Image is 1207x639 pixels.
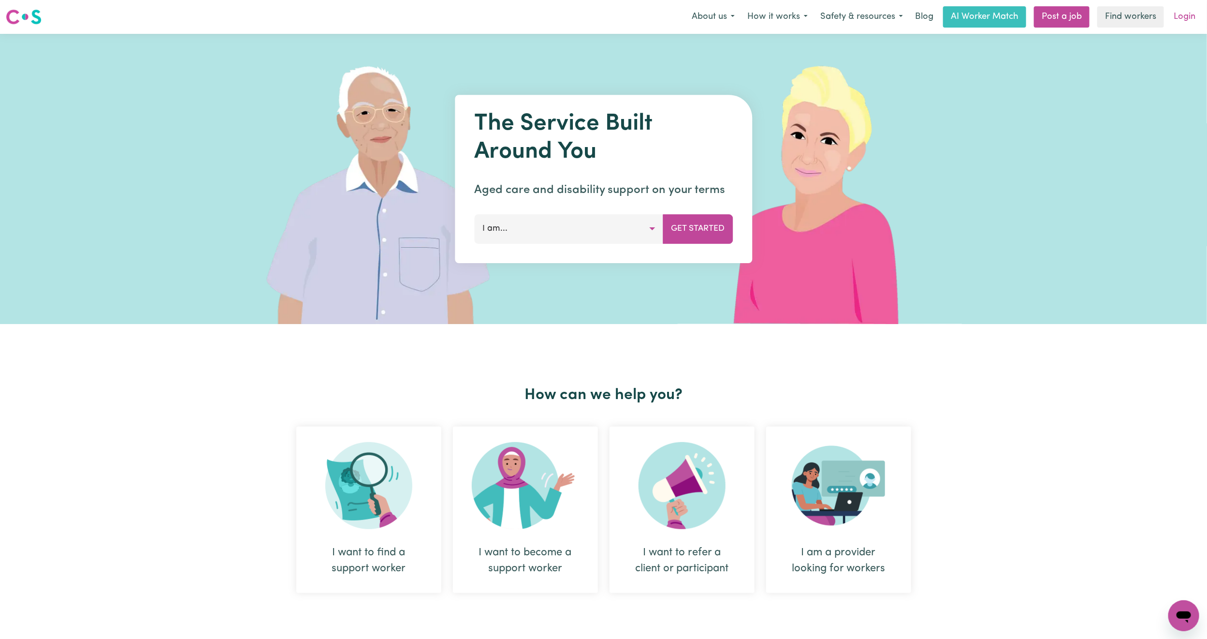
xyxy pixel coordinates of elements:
[633,545,731,577] div: I want to refer a client or participant
[474,110,733,166] h1: The Service Built Around You
[741,7,814,27] button: How it works
[453,427,598,593] div: I want to become a support worker
[474,214,663,243] button: I am...
[472,442,579,529] img: Become Worker
[610,427,755,593] div: I want to refer a client or participant
[1034,6,1090,28] a: Post a job
[639,442,726,529] img: Refer
[6,8,42,26] img: Careseekers logo
[325,442,412,529] img: Search
[909,6,939,28] a: Blog
[685,7,741,27] button: About us
[943,6,1026,28] a: AI Worker Match
[291,386,917,404] h2: How can we help you?
[766,427,911,593] div: I am a provider looking for workers
[320,545,418,577] div: I want to find a support worker
[1168,6,1201,28] a: Login
[1168,600,1199,631] iframe: Button to launch messaging window, conversation in progress
[789,545,888,577] div: I am a provider looking for workers
[6,6,42,28] a: Careseekers logo
[663,214,733,243] button: Get Started
[476,545,575,577] div: I want to become a support worker
[474,181,733,199] p: Aged care and disability support on your terms
[814,7,909,27] button: Safety & resources
[792,442,886,529] img: Provider
[296,427,441,593] div: I want to find a support worker
[1097,6,1164,28] a: Find workers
